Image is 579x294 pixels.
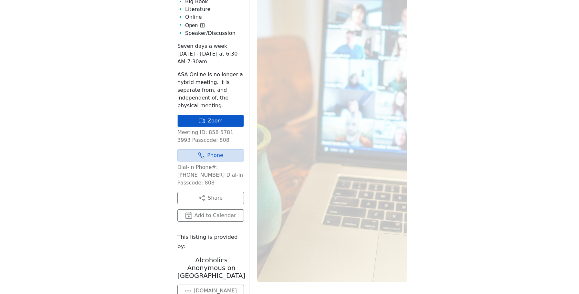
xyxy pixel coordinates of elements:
[185,13,244,21] li: Online
[185,29,244,37] li: Speaker/Discussion
[177,42,244,66] p: Seven days a week [DATE] - [DATE] at 6:30 AM-7:30am.
[177,149,244,162] a: Phone
[177,71,244,110] p: ASA Online is no longer a hybrid meeting. It is separate from, and independent of, the physical m...
[177,129,244,144] p: Meeting ID: 858 5781 3993 Passcode: 808
[185,22,205,29] button: Open
[177,256,245,279] h2: Alcoholics Anonymous on [GEOGRAPHIC_DATA]
[177,209,244,222] button: Add to Calendar
[185,5,244,13] li: Literature
[185,22,198,29] span: Open
[177,192,244,204] button: Share
[177,115,244,127] a: Zoom
[177,232,244,251] small: This listing is provided by:
[177,163,244,187] p: Dial-In Phone#: [PHONE_NUMBER] Dial-In Passcode: 808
